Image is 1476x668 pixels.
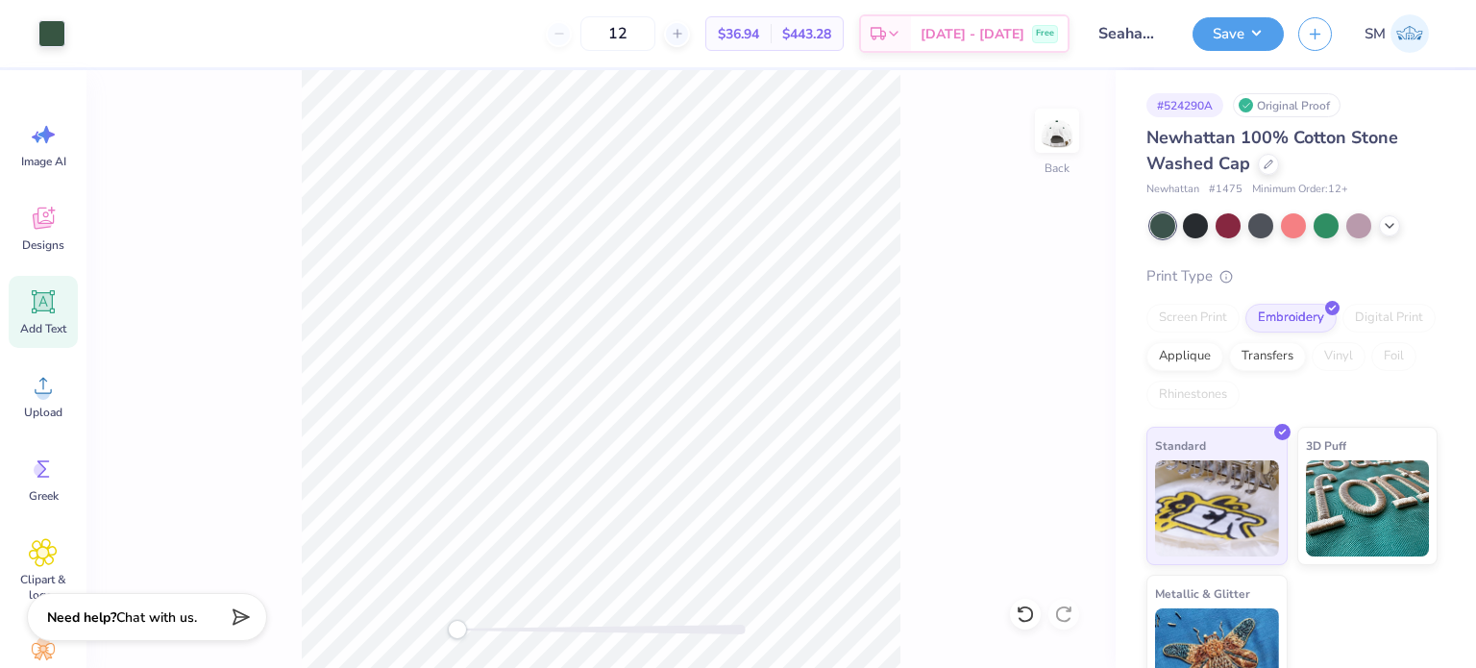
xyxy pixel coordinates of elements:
div: Rhinestones [1146,381,1240,409]
span: Image AI [21,154,66,169]
span: Metallic & Glitter [1155,583,1250,604]
span: Upload [24,405,62,420]
img: Shruthi Mohan [1390,14,1429,53]
span: Chat with us. [116,608,197,627]
span: Add Text [20,321,66,336]
a: SM [1356,14,1438,53]
div: Print Type [1146,265,1438,287]
img: Back [1038,111,1076,150]
div: Accessibility label [448,620,467,639]
input: – – [580,16,655,51]
span: SM [1365,23,1386,45]
span: Designs [22,237,64,253]
div: Original Proof [1233,93,1341,117]
div: Foil [1371,342,1416,371]
span: 3D Puff [1306,435,1346,456]
span: $36.94 [718,24,759,44]
span: [DATE] - [DATE] [921,24,1024,44]
div: Embroidery [1245,304,1337,333]
div: Digital Print [1342,304,1436,333]
div: Applique [1146,342,1223,371]
div: Vinyl [1312,342,1365,371]
span: $443.28 [782,24,831,44]
span: Minimum Order: 12 + [1252,182,1348,198]
span: Standard [1155,435,1206,456]
button: Save [1193,17,1284,51]
img: 3D Puff [1306,460,1430,557]
span: Free [1036,27,1054,40]
div: Screen Print [1146,304,1240,333]
strong: Need help? [47,608,116,627]
input: Untitled Design [1084,14,1178,53]
div: Transfers [1229,342,1306,371]
span: Newhattan [1146,182,1199,198]
div: Back [1045,160,1070,177]
div: # 524290A [1146,93,1223,117]
span: Clipart & logos [12,572,75,603]
img: Standard [1155,460,1279,557]
span: Newhattan 100% Cotton Stone Washed Cap [1146,126,1398,175]
span: Greek [29,488,59,504]
span: # 1475 [1209,182,1242,198]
